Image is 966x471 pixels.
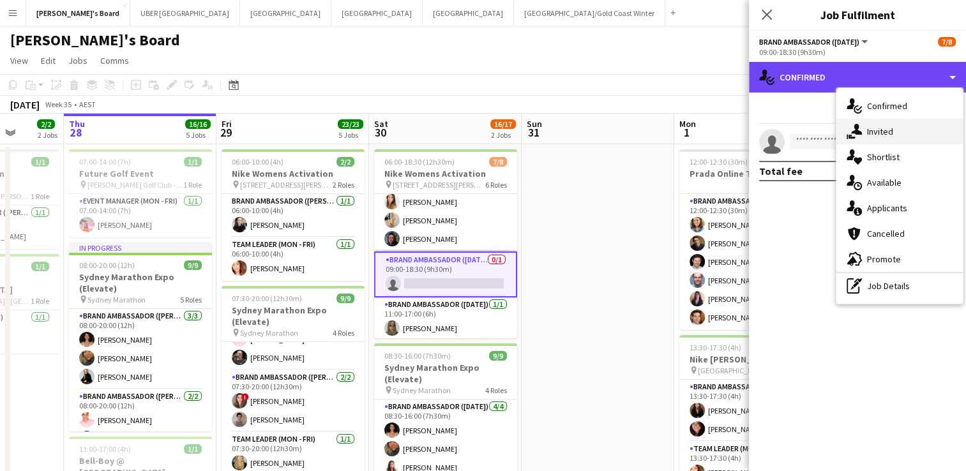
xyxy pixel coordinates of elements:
[384,157,455,167] span: 06:00-18:30 (12h30m)
[679,194,822,330] app-card-role: Brand Ambassador ([PERSON_NAME])6/612:00-12:30 (30m)[PERSON_NAME][PERSON_NAME][PERSON_NAME][PERSO...
[690,343,741,352] span: 13:30-17:30 (4h)
[186,130,210,140] div: 5 Jobs
[69,389,212,451] app-card-role: Brand Ambassador ([PERSON_NAME])2/208:00-20:00 (12h)[PERSON_NAME]
[222,304,365,327] h3: Sydney Marathon Expo (Elevate)
[183,180,202,190] span: 1 Role
[26,1,130,26] button: [PERSON_NAME]'s Board
[222,194,365,237] app-card-role: Brand Ambassador ([PERSON_NAME])1/106:00-10:00 (4h)[PERSON_NAME]
[69,149,212,237] app-job-card: 07:00-14:00 (7h)1/1Future Golf Event [PERSON_NAME] Golf Club - [GEOGRAPHIC_DATA]1 RoleEvent Manag...
[679,118,696,130] span: Mon
[336,157,354,167] span: 2/2
[749,62,966,93] div: Confirmed
[240,328,298,338] span: Sydney Marathon
[69,243,212,431] app-job-card: In progress08:00-20:00 (12h)9/9Sydney Marathon Expo (Elevate) Sydney Marathon5 RolesBrand Ambassa...
[836,195,963,221] div: Applicants
[374,149,517,338] app-job-card: 06:00-18:30 (12h30m)7/8Nike Womens Activation [STREET_ADDRESS][PERSON_NAME]6 Roles[PERSON_NAME]Br...
[36,52,61,69] a: Edit
[79,100,96,109] div: AEST
[222,149,365,281] app-job-card: 06:00-10:00 (4h)2/2Nike Womens Activation [STREET_ADDRESS][PERSON_NAME]2 RolesBrand Ambassador ([...
[31,296,49,306] span: 1 Role
[10,98,40,111] div: [DATE]
[79,157,131,167] span: 07:00-14:00 (7h)
[485,385,507,395] span: 4 Roles
[31,157,49,167] span: 1/1
[374,297,517,341] app-card-role: Brand Ambassador ([DATE])1/111:00-17:00 (6h)[PERSON_NAME]
[490,119,516,129] span: 16/17
[836,93,963,119] div: Confirmed
[372,125,388,140] span: 30
[69,243,212,253] div: In progress
[374,171,517,251] app-card-role: Brand Ambassador ([DATE])3/309:00-18:30 (9h30m)[PERSON_NAME][PERSON_NAME][PERSON_NAME]
[759,37,859,47] span: Brand Ambassador (Saturday)
[393,180,485,190] span: [STREET_ADDRESS][PERSON_NAME]
[393,385,451,395] span: Sydney Marathon
[836,170,963,195] div: Available
[384,351,451,361] span: 08:30-16:00 (7h30m)
[527,118,542,130] span: Sun
[759,165,803,177] div: Total fee
[5,52,33,69] a: View
[338,130,363,140] div: 5 Jobs
[180,295,202,304] span: 5 Roles
[68,55,87,66] span: Jobs
[87,295,146,304] span: Sydney Marathon
[222,118,232,130] span: Fri
[836,221,963,246] div: Cancelled
[423,1,514,26] button: [GEOGRAPHIC_DATA]
[42,100,74,109] span: Week 35
[749,6,966,23] h3: Job Fulfilment
[677,125,696,140] span: 1
[491,130,515,140] div: 2 Jobs
[69,271,212,294] h3: Sydney Marathon Expo (Elevate)
[222,370,365,432] app-card-role: Brand Ambassador ([PERSON_NAME])2/207:30-20:00 (12h30m)![PERSON_NAME][PERSON_NAME]
[184,157,202,167] span: 1/1
[938,37,956,47] span: 7/8
[489,157,507,167] span: 7/8
[525,125,542,140] span: 31
[374,362,517,385] h3: Sydney Marathon Expo (Elevate)
[836,246,963,272] div: Promote
[67,125,85,140] span: 28
[10,31,180,50] h1: [PERSON_NAME]'s Board
[31,262,49,271] span: 1/1
[69,194,212,237] app-card-role: Event Manager (Mon - Fri)1/107:00-14:00 (7h)[PERSON_NAME]
[836,144,963,170] div: Shortlist
[240,1,331,26] button: [GEOGRAPHIC_DATA]
[374,118,388,130] span: Sat
[10,55,28,66] span: View
[184,260,202,270] span: 9/9
[336,294,354,303] span: 9/9
[185,119,211,129] span: 16/16
[759,37,870,47] button: Brand Ambassador ([DATE])
[184,444,202,454] span: 1/1
[240,180,333,190] span: [STREET_ADDRESS][PERSON_NAME]
[38,130,57,140] div: 2 Jobs
[31,191,49,201] span: 1 Role
[222,237,365,281] app-card-role: Team Leader (Mon - Fri)1/106:00-10:00 (4h)[PERSON_NAME]
[374,168,517,179] h3: Nike Womens Activation
[220,125,232,140] span: 29
[130,1,240,26] button: UBER [GEOGRAPHIC_DATA]
[489,351,507,361] span: 9/9
[331,1,423,26] button: [GEOGRAPHIC_DATA]
[679,380,822,442] app-card-role: Brand Ambassador ([PERSON_NAME])2/213:30-17:30 (4h)[PERSON_NAME][PERSON_NAME]
[69,309,212,389] app-card-role: Brand Ambassador ([PERSON_NAME])3/308:00-20:00 (12h)[PERSON_NAME][PERSON_NAME][PERSON_NAME]
[679,354,822,365] h3: Nike [PERSON_NAME] Panel
[698,366,768,375] span: [GEOGRAPHIC_DATA]
[374,251,517,297] app-card-role: Brand Ambassador ([DATE])0/109:00-18:30 (9h30m)
[79,444,131,454] span: 13:00-17:00 (4h)
[69,118,85,130] span: Thu
[836,273,963,299] div: Job Details
[338,119,363,129] span: 23/23
[836,119,963,144] div: Invited
[41,55,56,66] span: Edit
[232,294,302,303] span: 07:30-20:00 (12h30m)
[63,52,93,69] a: Jobs
[241,393,249,401] span: !
[679,168,822,179] h3: Prada Online Training
[95,52,134,69] a: Comms
[759,47,956,57] div: 09:00-18:30 (9h30m)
